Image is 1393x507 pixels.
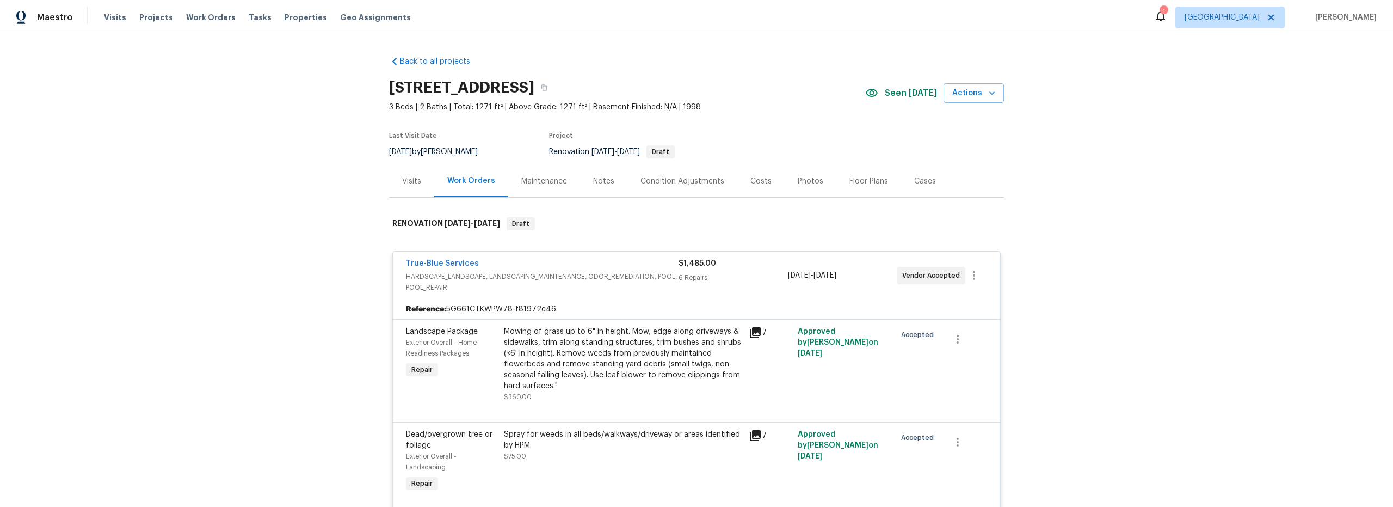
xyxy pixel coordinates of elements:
[406,260,479,267] a: True-Blue Services
[406,328,478,335] span: Landscape Package
[617,148,640,156] span: [DATE]
[474,219,500,227] span: [DATE]
[447,175,495,186] div: Work Orders
[389,132,437,139] span: Last Visit Date
[679,260,716,267] span: $1,485.00
[504,453,526,460] span: $75.00
[952,87,995,100] span: Actions
[139,12,173,23] span: Projects
[798,431,878,460] span: Approved by [PERSON_NAME] on
[640,176,724,187] div: Condition Adjustments
[593,176,614,187] div: Notes
[1311,12,1377,23] span: [PERSON_NAME]
[902,270,964,281] span: Vendor Accepted
[407,364,437,375] span: Repair
[406,431,492,449] span: Dead/overgrown tree or foliage
[914,176,936,187] div: Cases
[406,304,446,315] b: Reference:
[249,14,272,21] span: Tasks
[798,176,823,187] div: Photos
[393,300,1000,319] div: 5G661CTKWPW78-f81972e46
[749,326,791,339] div: 7
[749,429,791,442] div: 7
[402,176,421,187] div: Visits
[798,328,878,357] span: Approved by [PERSON_NAME] on
[648,149,674,155] span: Draft
[885,88,937,99] span: Seen [DATE]
[504,394,532,400] span: $360.00
[901,432,938,443] span: Accepted
[445,219,471,227] span: [DATE]
[849,176,888,187] div: Floor Plans
[788,272,811,279] span: [DATE]
[591,148,640,156] span: -
[407,478,437,489] span: Repair
[504,326,742,392] div: Mowing of grass up to 6" in height. Mow, edge along driveways & sidewalks, trim along standing st...
[504,429,742,451] div: Spray for weeds in all beds/walkways/driveway or areas identified by HPM.
[445,219,500,227] span: -
[508,218,534,229] span: Draft
[750,176,772,187] div: Costs
[591,148,614,156] span: [DATE]
[534,78,554,97] button: Copy Address
[813,272,836,279] span: [DATE]
[406,271,679,293] span: HARDSCAPE_LANDSCAPE, LANDSCAPING_MAINTENANCE, ODOR_REMEDIATION, POOL, POOL_REPAIR
[406,453,457,471] span: Exterior Overall - Landscaping
[340,12,411,23] span: Geo Assignments
[798,453,822,460] span: [DATE]
[389,148,412,156] span: [DATE]
[389,102,865,113] span: 3 Beds | 2 Baths | Total: 1271 ft² | Above Grade: 1271 ft² | Basement Finished: N/A | 1998
[549,148,675,156] span: Renovation
[104,12,126,23] span: Visits
[679,272,787,283] div: 6 Repairs
[406,339,477,357] span: Exterior Overall - Home Readiness Packages
[37,12,73,23] span: Maestro
[392,217,500,230] h6: RENOVATION
[186,12,236,23] span: Work Orders
[788,270,836,281] span: -
[389,206,1004,241] div: RENOVATION [DATE]-[DATE]Draft
[944,83,1004,103] button: Actions
[1160,7,1167,17] div: 1
[389,145,491,158] div: by [PERSON_NAME]
[521,176,567,187] div: Maintenance
[549,132,573,139] span: Project
[901,329,938,340] span: Accepted
[798,350,822,357] span: [DATE]
[389,82,534,93] h2: [STREET_ADDRESS]
[285,12,327,23] span: Properties
[389,56,494,67] a: Back to all projects
[1185,12,1260,23] span: [GEOGRAPHIC_DATA]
